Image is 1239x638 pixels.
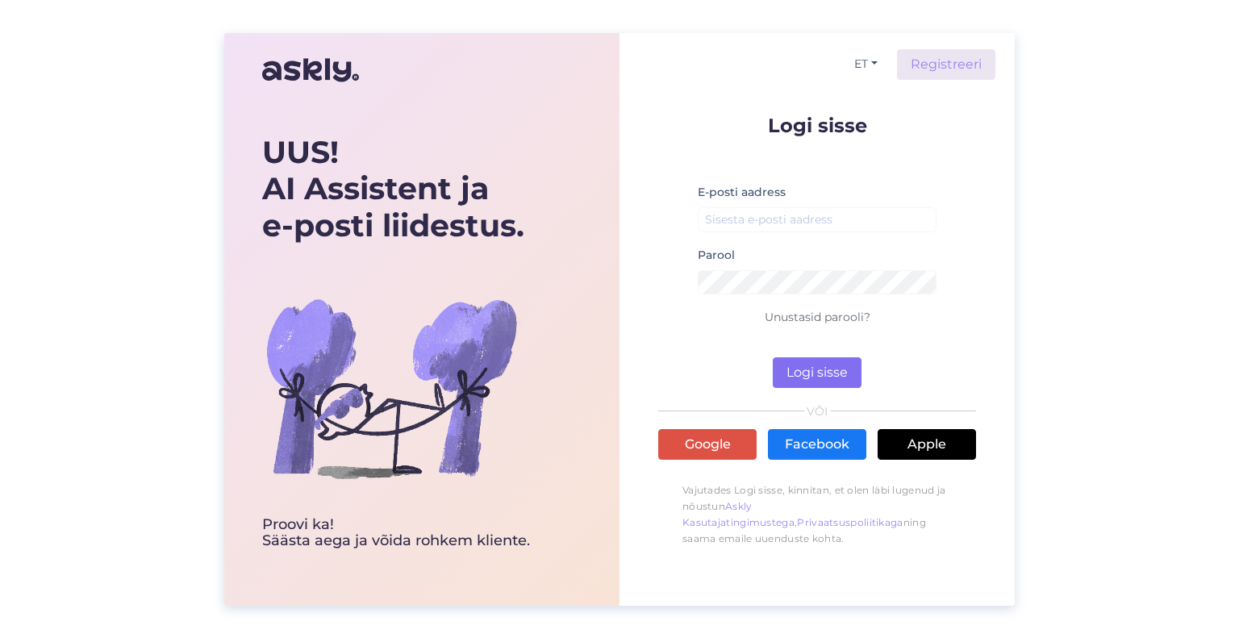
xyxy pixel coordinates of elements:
a: Google [658,429,757,460]
button: ET [848,52,884,76]
a: Apple [878,429,976,460]
img: Askly [262,51,359,90]
a: Registreeri [897,49,995,80]
a: Unustasid parooli? [765,310,870,324]
input: Sisesta e-posti aadress [698,207,937,232]
div: Proovi ka! Säästa aega ja võida rohkem kliente. [262,517,530,549]
img: bg-askly [262,259,520,517]
button: Logi sisse [773,357,861,388]
a: Facebook [768,429,866,460]
p: Logi sisse [658,115,976,136]
div: UUS! AI Assistent ja e-posti liidestus. [262,134,530,244]
a: Askly Kasutajatingimustega [682,500,795,528]
p: Vajutades Logi sisse, kinnitan, et olen läbi lugenud ja nõustun , ning saama emaile uuenduste kohta. [658,474,976,555]
label: E-posti aadress [698,184,786,201]
span: VÕI [804,406,831,417]
label: Parool [698,247,735,264]
a: Privaatsuspoliitikaga [797,516,903,528]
